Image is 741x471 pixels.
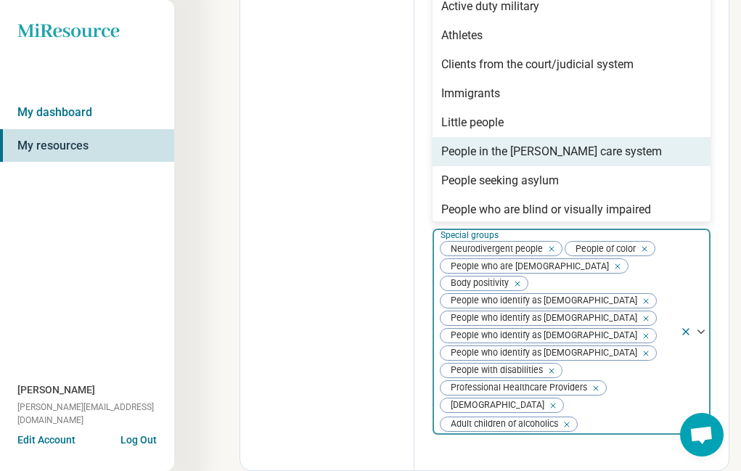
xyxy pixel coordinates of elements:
a: Open chat [680,413,724,456]
div: Clients from the court/judicial system [441,56,634,73]
span: [DEMOGRAPHIC_DATA] [441,398,549,412]
span: [PERSON_NAME] [17,382,95,398]
div: People seeking asylum [441,172,559,189]
div: Athletes [441,27,483,44]
button: Log Out [120,433,157,444]
div: Little people [441,114,504,131]
div: Immigrants [441,85,500,102]
span: People who identify as [DEMOGRAPHIC_DATA] [441,329,642,343]
span: Adult children of alcoholics [441,417,562,431]
span: People who are [DEMOGRAPHIC_DATA] [441,259,613,273]
div: People in the [PERSON_NAME] care system [441,143,662,160]
span: People of color [565,242,640,255]
span: Professional Healthcare Providers [441,381,591,395]
span: People who identify as [DEMOGRAPHIC_DATA] [441,311,642,325]
span: Body positivity [441,277,513,290]
span: Neurodivergent people [441,242,547,255]
span: People with disabilities [441,364,547,377]
span: People who identify as [DEMOGRAPHIC_DATA] [441,294,642,308]
div: People who are blind or visually impaired [441,201,651,218]
label: Special groups [441,230,501,240]
button: Edit Account [17,433,75,448]
span: [PERSON_NAME][EMAIL_ADDRESS][DOMAIN_NAME] [17,401,174,427]
span: People who identify as [DEMOGRAPHIC_DATA] [441,346,642,360]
